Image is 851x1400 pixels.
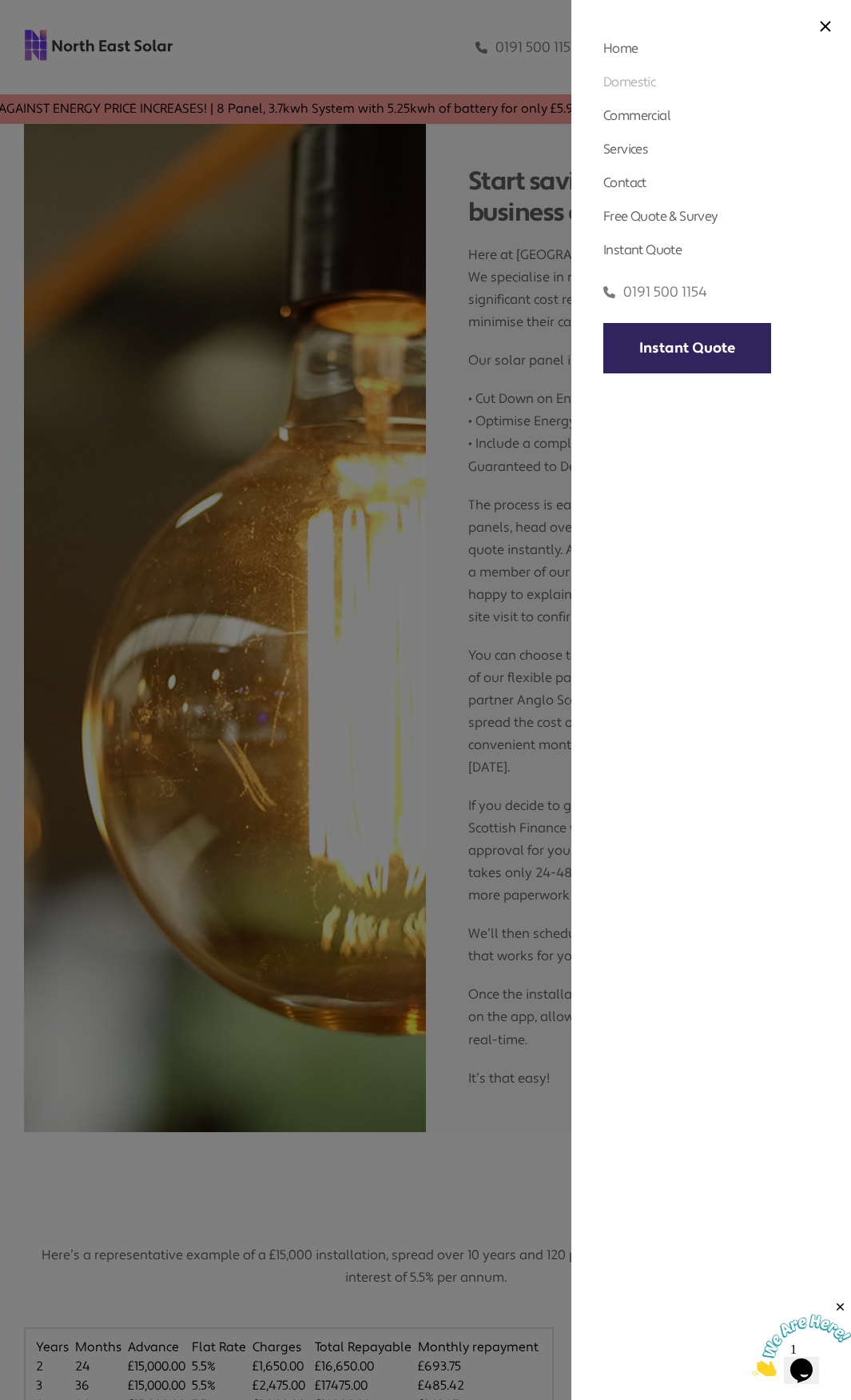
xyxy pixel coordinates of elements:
a: 0191 500 1154 [603,283,707,301]
a: Home [603,40,638,57]
a: Instant Quote [603,323,771,373]
img: close icon [820,21,831,32]
a: Free Quote & Survey [603,208,718,225]
a: Services [603,141,648,158]
a: Commercial [603,107,670,124]
a: Domestic [603,74,655,90]
a: Instant Quote [603,241,682,258]
a: Contact [603,174,646,191]
img: phone icon [603,283,615,301]
span: 1 [6,6,13,20]
iframe: chat widget [752,1300,851,1376]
